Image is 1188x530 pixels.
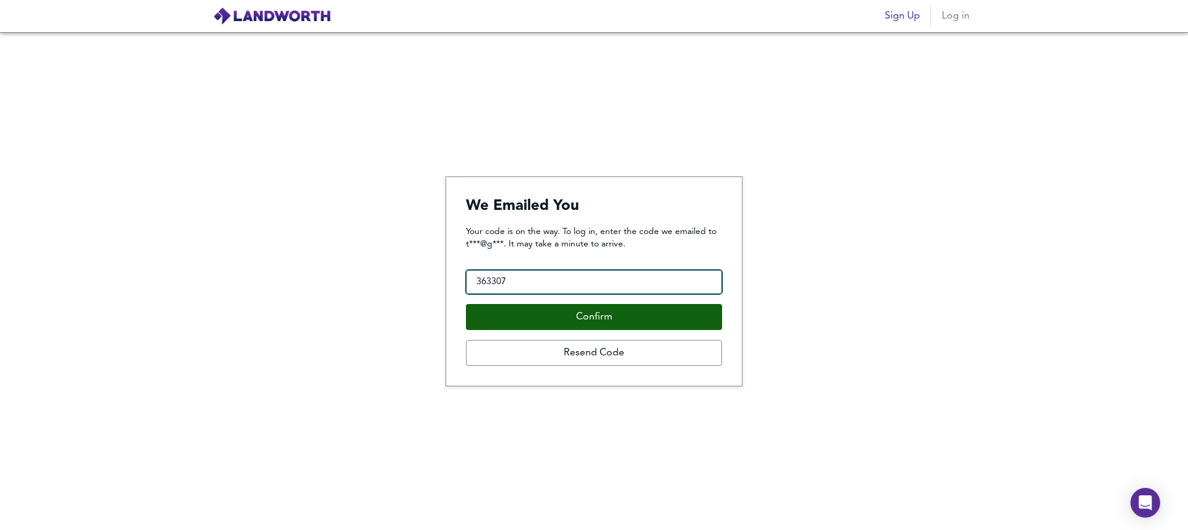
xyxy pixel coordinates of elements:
div: Open Intercom Messenger [1130,488,1160,518]
button: Confirm [466,304,722,330]
input: Enter your code [466,270,722,295]
button: Resend Code [466,340,722,366]
img: logo [213,7,331,25]
h4: We Emailed You [466,197,722,215]
button: Sign Up [880,4,925,28]
button: Log in [936,4,975,28]
p: Your code is on the way. To log in, enter the code we emailed to t***@g***. It may take a minute ... [466,225,722,250]
span: Sign Up [885,7,920,25]
span: Log in [940,7,970,25]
